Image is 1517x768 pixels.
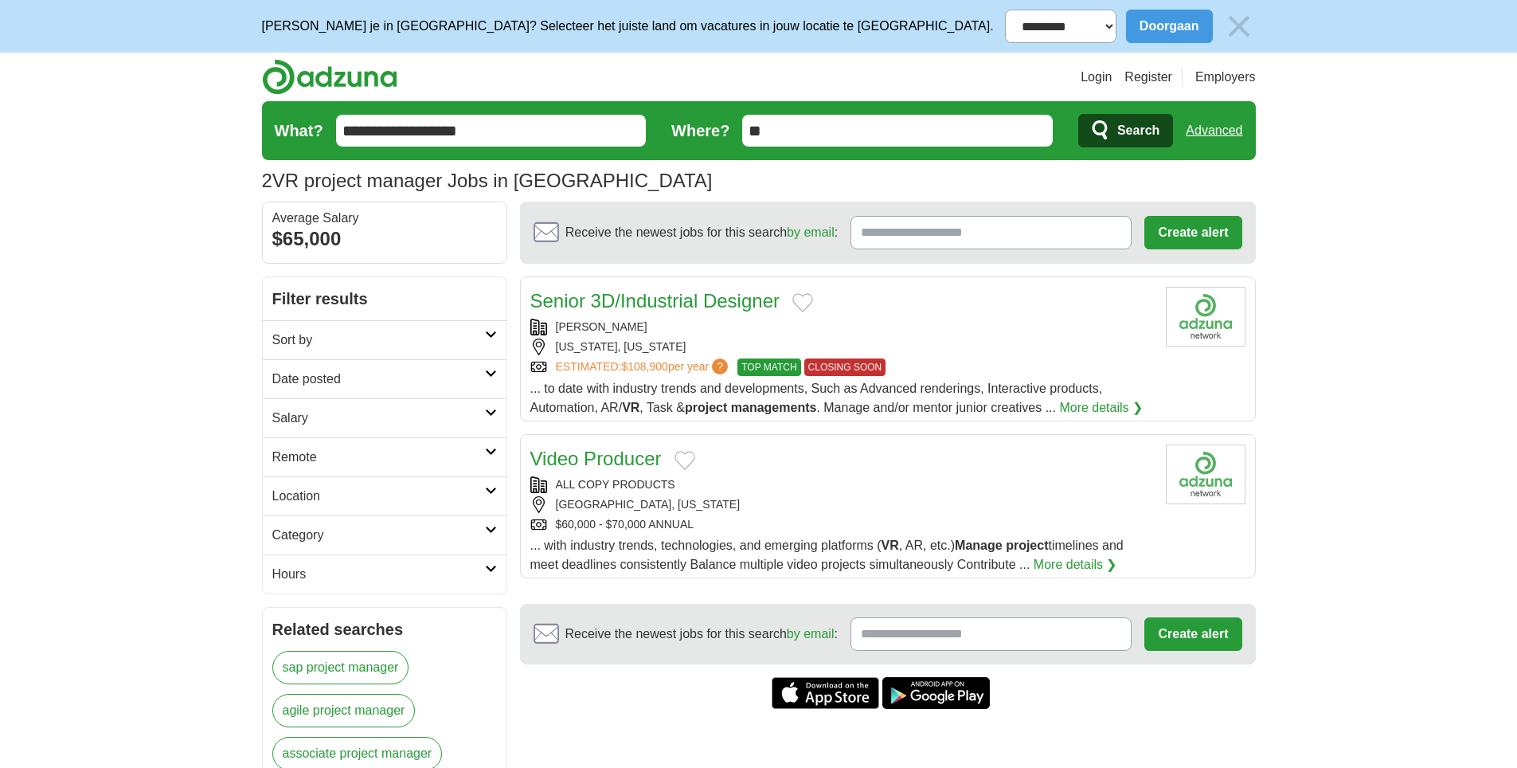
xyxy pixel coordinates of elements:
[530,476,1153,493] div: ALL COPY PRODUCTS
[272,617,497,641] h2: Related searches
[955,539,1003,552] strong: Manage
[882,677,990,709] a: Get the Android app
[1195,68,1256,87] a: Employers
[263,476,506,515] a: Location
[272,526,485,545] h2: Category
[530,496,1153,513] div: [GEOGRAPHIC_DATA], [US_STATE]
[1166,445,1245,504] img: Company logo
[621,360,667,373] span: $108,900
[787,627,835,641] a: by email
[882,539,899,552] strong: VR
[263,515,506,554] a: Category
[262,17,994,36] p: [PERSON_NAME] je in [GEOGRAPHIC_DATA]? Selecteer het juiste land om vacatures in jouw locatie te ...
[565,223,838,242] span: Receive the newest jobs for this search :
[262,170,713,191] h1: VR project manager Jobs in [GEOGRAPHIC_DATA]
[263,359,506,398] a: Date posted
[262,59,397,95] img: Adzuna logo
[1126,10,1213,43] button: Doorgaan
[792,293,813,312] button: Add to favorite jobs
[671,119,729,143] label: Where?
[263,277,506,320] h2: Filter results
[685,401,727,414] strong: project
[272,370,485,389] h2: Date posted
[1006,539,1048,552] strong: project
[530,516,1153,533] div: $60,000 - $70,000 ANNUAL
[737,359,800,376] span: TOP MATCH
[272,565,485,584] h2: Hours
[556,359,732,376] a: ESTIMATED:$108,900per year?
[530,339,1153,355] div: [US_STATE], [US_STATE]
[263,398,506,437] a: Salary
[272,487,485,506] h2: Location
[787,225,835,239] a: by email
[712,359,728,374] span: ?
[530,319,1153,335] div: [PERSON_NAME]
[263,437,506,476] a: Remote
[565,625,838,644] span: Receive the newest jobs for this search :
[731,401,817,414] strong: managements
[674,451,695,470] button: Add to favorite jobs
[263,554,506,594] a: Hours
[1144,617,1241,651] button: Create alert
[272,225,497,253] div: $65,000
[1117,115,1159,147] span: Search
[275,119,323,143] label: What?
[530,290,780,312] a: Senior 3D/Industrial Designer
[272,409,485,428] h2: Salary
[1222,10,1256,43] img: icon_close_no_bg.svg
[1034,555,1117,574] a: More details ❯
[262,167,272,195] span: 2
[272,651,409,684] a: sap project manager
[1059,398,1143,417] a: More details ❯
[263,320,506,359] a: Sort by
[272,212,497,225] div: Average Salary
[530,539,1124,571] span: ... with industry trends, technologies, and emerging platforms ( , AR, etc.) timelines and meet d...
[1081,68,1112,87] a: Login
[772,677,879,709] a: Get the iPhone app
[1186,115,1242,147] a: Advanced
[1166,287,1245,347] img: Company logo
[1124,68,1172,87] a: Register
[272,331,485,350] h2: Sort by
[622,401,639,414] strong: VR
[272,448,485,467] h2: Remote
[1144,216,1241,249] button: Create alert
[530,448,662,469] a: Video Producer
[272,694,416,727] a: agile project manager
[530,382,1103,414] span: ... to date with industry trends and developments, Such as Advanced renderings, Interactive produ...
[1078,114,1173,147] button: Search
[804,359,886,376] span: CLOSING SOON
